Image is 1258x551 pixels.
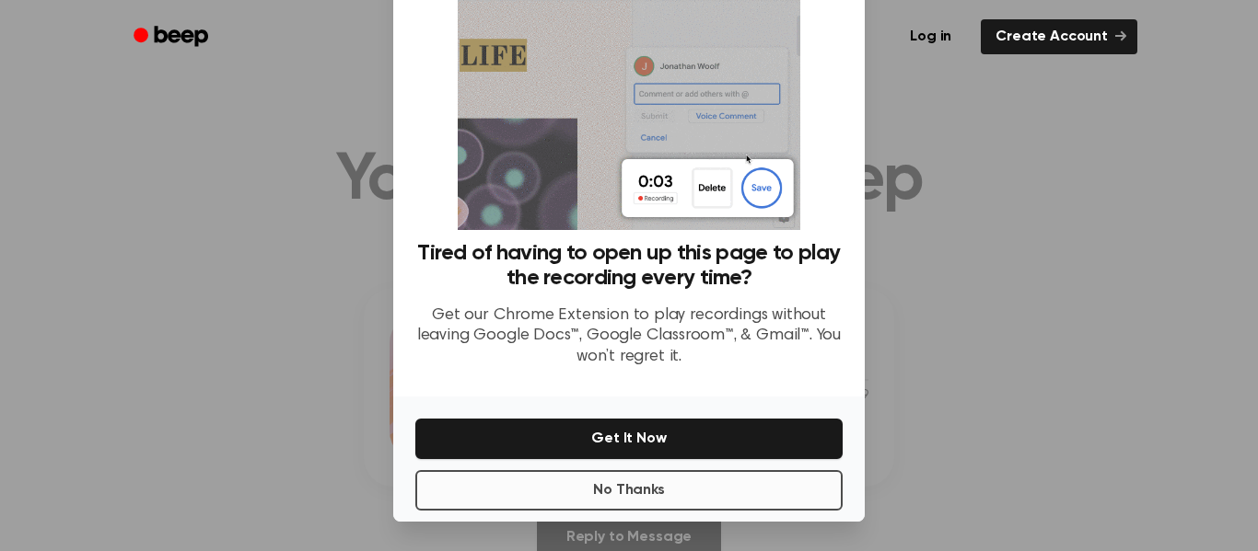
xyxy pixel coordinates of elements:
button: Get It Now [415,419,843,459]
a: Log in [891,16,970,58]
p: Get our Chrome Extension to play recordings without leaving Google Docs™, Google Classroom™, & Gm... [415,305,843,368]
button: No Thanks [415,470,843,511]
a: Create Account [981,19,1137,54]
a: Beep [121,19,225,55]
h3: Tired of having to open up this page to play the recording every time? [415,241,843,291]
